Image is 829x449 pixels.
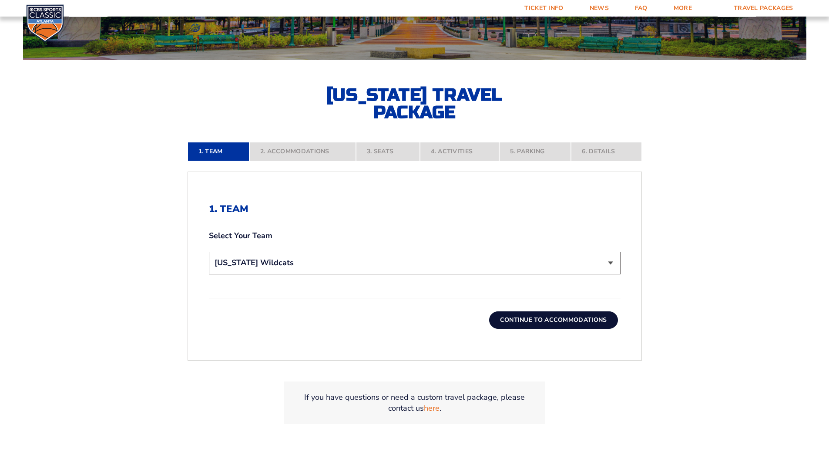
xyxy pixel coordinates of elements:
label: Select Your Team [209,230,621,241]
h2: [US_STATE] Travel Package [319,86,510,121]
img: CBS Sports Classic [26,4,64,42]
p: If you have questions or need a custom travel package, please contact us . [295,392,535,414]
h2: 1. Team [209,203,621,215]
button: Continue To Accommodations [489,311,618,329]
a: here [424,403,440,414]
